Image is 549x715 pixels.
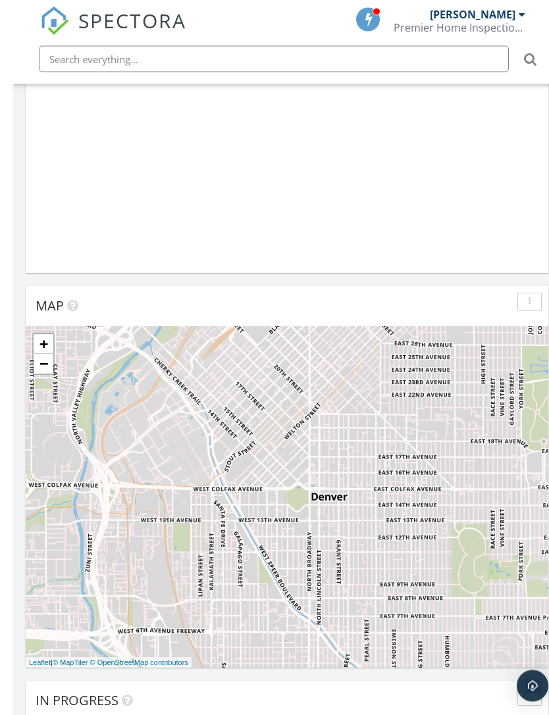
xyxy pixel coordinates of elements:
a: Leaflet [16,659,38,667]
input: Search everything... [26,46,496,72]
span: SPECTORA [66,7,174,34]
div: Premier Home Inspections [381,21,513,34]
a: Zoom in [21,335,41,355]
div: | [13,658,179,669]
a: © MapTiler [40,659,76,667]
div: Open Intercom Messenger [504,670,536,702]
a: © OpenStreetMap contributors [78,659,176,667]
img: The Best Home Inspection Software - Spectora [28,7,57,36]
a: Zoom out [21,355,41,374]
a: SPECTORA [28,18,174,45]
span: Map [23,297,51,315]
span: In Progress [23,692,106,710]
div: [PERSON_NAME] [417,8,503,21]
